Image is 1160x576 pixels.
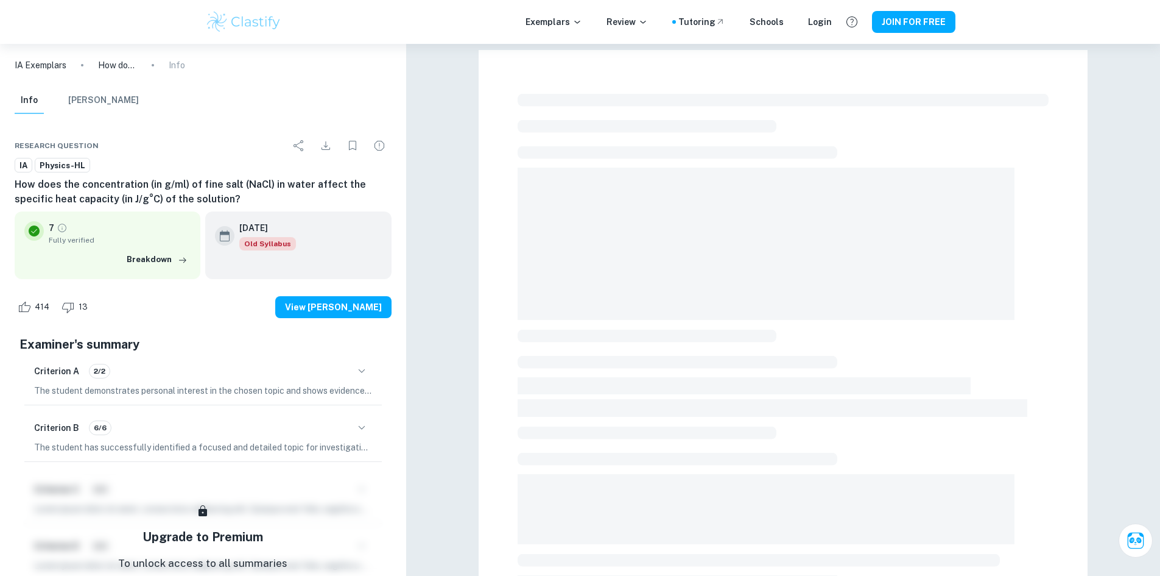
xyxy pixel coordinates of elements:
button: Ask Clai [1119,524,1153,558]
p: Exemplars [526,15,582,29]
div: Report issue [367,133,392,158]
button: Breakdown [124,251,191,269]
div: Dislike [58,297,94,317]
h6: How does the concentration (in g/ml) of fine salt (NaCl) in water affect the specific heat capaci... [15,177,392,207]
a: Tutoring [678,15,725,29]
a: Schools [750,15,784,29]
p: To unlock access to all summaries [118,556,287,572]
button: [PERSON_NAME] [68,87,139,114]
div: Bookmark [340,133,365,158]
span: Research question [15,140,99,151]
p: 7 [49,221,54,235]
a: Physics-HL [35,158,90,173]
p: Info [169,59,185,72]
span: Physics-HL [35,160,90,172]
a: IA Exemplars [15,59,66,72]
span: 6/6 [90,422,111,433]
p: How does the concentration (in g/ml) of fine salt (NaCl) in water affect the specific heat capaci... [98,59,137,72]
span: Fully verified [49,235,191,246]
a: IA [15,158,32,173]
button: Help and Feedback [842,12,862,32]
span: 13 [72,301,94,313]
button: View [PERSON_NAME] [275,296,392,318]
h6: [DATE] [239,221,286,235]
h6: Criterion A [34,364,79,378]
h6: Criterion B [34,421,79,435]
a: Login [808,15,832,29]
button: Info [15,87,44,114]
h5: Upgrade to Premium [142,528,263,546]
a: Grade fully verified [57,222,68,233]
div: Starting from the May 2025 session, the Physics IA requirements have changed. It's OK to refer to... [239,237,296,251]
span: Old Syllabus [239,237,296,251]
div: Download [314,133,338,158]
span: 2/2 [90,366,110,377]
div: Like [15,297,56,317]
h5: Examiner's summary [19,335,387,354]
span: IA [15,160,32,172]
div: Share [287,133,311,158]
p: The student has successfully identified a focused and detailed topic for investigation and has cl... [34,441,372,454]
p: The student demonstrates personal interest in the chosen topic and shows evidence of personal inp... [34,384,372,397]
button: JOIN FOR FREE [872,11,955,33]
p: Review [606,15,648,29]
span: 414 [28,301,56,313]
img: Clastify logo [205,10,283,34]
